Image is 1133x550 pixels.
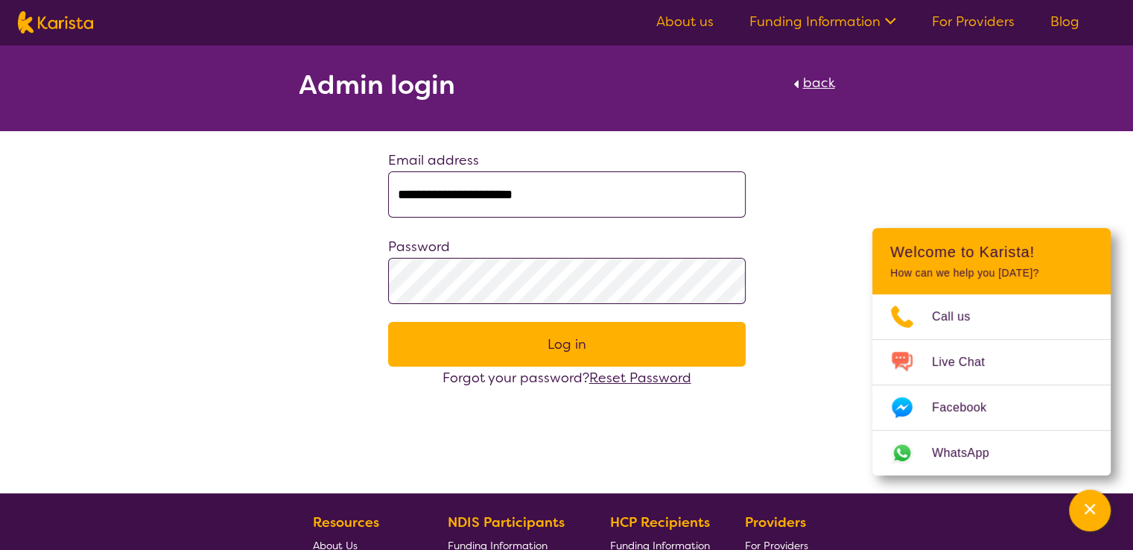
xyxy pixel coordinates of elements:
img: Karista logo [18,11,93,34]
span: Facebook [932,396,1004,419]
button: Log in [388,322,746,367]
span: WhatsApp [932,442,1007,464]
span: Live Chat [932,351,1003,373]
div: Forgot your password? [388,367,746,389]
label: Email address [388,151,479,169]
div: Channel Menu [872,228,1111,475]
h2: Welcome to Karista! [890,243,1093,261]
ul: Choose channel [872,294,1111,475]
a: Reset Password [589,369,691,387]
b: Providers [745,513,806,531]
h2: Admin login [299,72,455,98]
a: For Providers [932,13,1015,31]
button: Channel Menu [1069,490,1111,531]
span: back [803,74,835,92]
a: back [790,72,835,104]
a: Blog [1050,13,1079,31]
a: About us [656,13,714,31]
b: NDIS Participants [448,513,565,531]
a: Funding Information [749,13,896,31]
a: Web link opens in a new tab. [872,431,1111,475]
b: Resources [313,513,379,531]
label: Password [388,238,450,256]
p: How can we help you [DATE]? [890,267,1093,279]
span: Call us [932,306,988,328]
b: HCP Recipients [610,513,710,531]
